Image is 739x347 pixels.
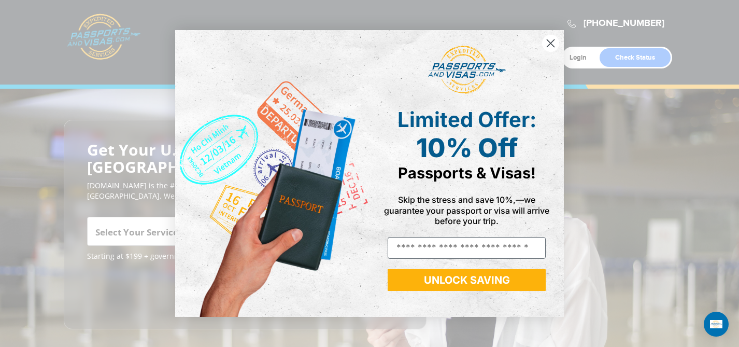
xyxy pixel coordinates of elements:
[704,312,729,337] div: Open Intercom Messenger
[388,269,546,291] button: UNLOCK SAVING
[398,164,536,182] span: Passports & Visas!
[416,132,518,163] span: 10% Off
[542,34,560,52] button: Close dialog
[384,195,549,226] span: Skip the stress and save 10%,—we guarantee your passport or visa will arrive before your trip.
[397,107,536,132] span: Limited Offer:
[428,46,506,94] img: passports and visas
[175,30,369,317] img: de9cda0d-0715-46ca-9a25-073762a91ba7.png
